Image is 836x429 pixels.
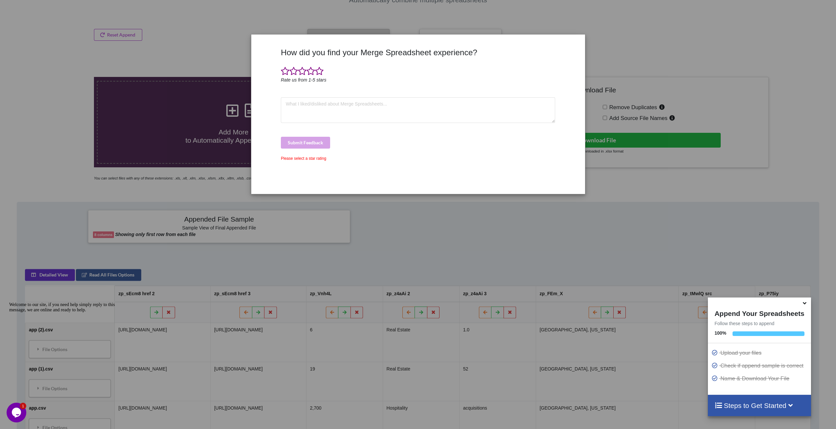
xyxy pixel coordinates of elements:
[711,374,809,383] p: Name & Download Your File
[711,362,809,370] p: Check if append sample is correct
[3,3,108,13] span: Welcome to our site, if you need help simply reply to this message, we are online and ready to help.
[708,320,811,327] p: Follow these steps to append
[281,48,555,57] h3: How did you find your Merge Spreadsheet experience?
[7,299,125,399] iframe: chat widget
[281,77,327,83] i: Rate us from 1-5 stars
[7,403,28,422] iframe: chat widget
[711,349,809,357] p: Upload your files
[281,155,555,161] div: Please select a star rating
[714,330,726,336] b: 100 %
[708,308,811,318] h4: Append Your Spreadsheets
[3,3,121,13] div: Welcome to our site, if you need help simply reply to this message, we are online and ready to help.
[714,401,804,410] h4: Steps to Get Started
